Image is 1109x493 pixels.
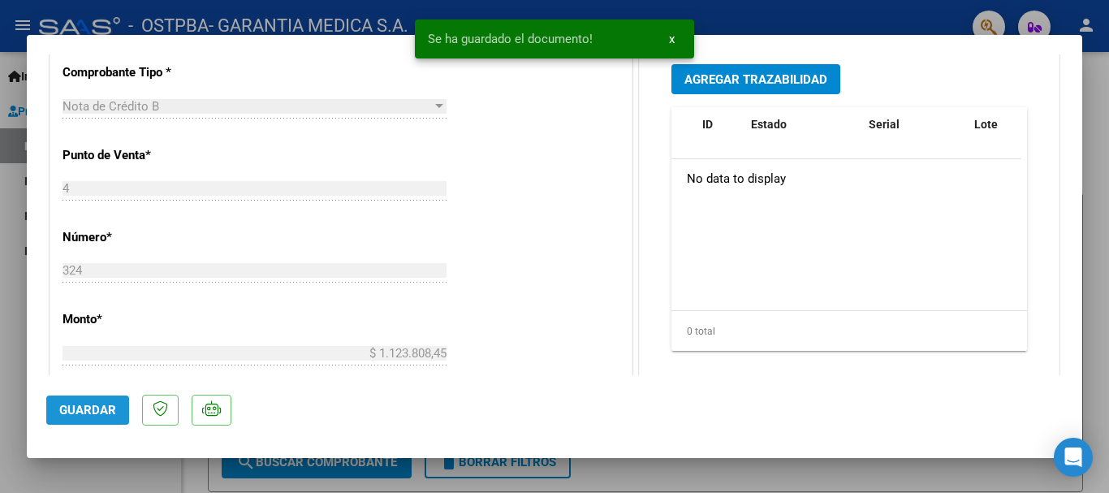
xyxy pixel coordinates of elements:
span: Estado [751,118,787,131]
datatable-header-cell: Estado [744,107,862,161]
p: Monto [63,310,230,329]
div: Open Intercom Messenger [1054,438,1093,477]
span: Lote [974,118,998,131]
datatable-header-cell: Lote [968,107,1037,161]
span: Se ha guardado el documento! [428,31,593,47]
div: No data to display [671,159,1021,200]
span: ID [702,118,713,131]
button: Agregar Trazabilidad [671,64,840,94]
span: Agregar Trazabilidad [684,72,827,87]
span: Guardar [59,403,116,417]
span: Nota de Crédito B [63,99,159,114]
div: TRAZABILIDAD ANMAT [640,52,1059,389]
p: Número [63,228,230,247]
datatable-header-cell: ID [696,107,744,161]
datatable-header-cell: Serial [862,107,968,161]
span: x [669,32,675,46]
button: Guardar [46,396,129,425]
div: 0 total [671,311,1027,352]
p: Comprobante Tipo * [63,63,230,82]
p: Punto de Venta [63,146,230,165]
span: Serial [869,118,900,131]
button: x [656,24,688,54]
